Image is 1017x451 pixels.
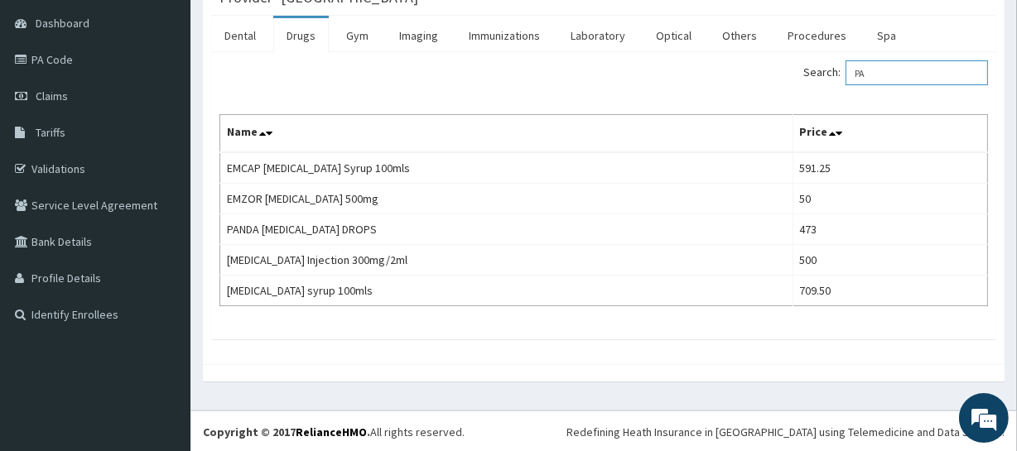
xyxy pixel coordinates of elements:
td: EMZOR [MEDICAL_DATA] 500mg [220,184,793,214]
textarea: Type your message and hit 'Enter' [8,286,316,344]
label: Search: [803,60,988,85]
input: Search: [846,60,988,85]
a: Spa [864,18,909,53]
td: EMCAP [MEDICAL_DATA] Syrup 100mls [220,152,793,184]
a: Immunizations [455,18,553,53]
td: 50 [793,184,987,214]
div: Chat with us now [86,93,278,114]
td: 591.25 [793,152,987,184]
a: RelianceHMO [296,425,367,439]
a: Imaging [386,18,451,53]
span: Tariffs [36,125,65,140]
div: Minimize live chat window [272,8,311,48]
td: 500 [793,245,987,276]
a: Dental [211,18,269,53]
a: Procedures [774,18,860,53]
a: Others [709,18,770,53]
th: Name [220,115,793,153]
td: [MEDICAL_DATA] syrup 100mls [220,276,793,306]
a: Optical [643,18,705,53]
span: We're online! [96,126,229,293]
td: 709.50 [793,276,987,306]
td: PANDA [MEDICAL_DATA] DROPS [220,214,793,245]
span: Claims [36,89,68,103]
td: 473 [793,214,987,245]
a: Drugs [273,18,329,53]
div: Redefining Heath Insurance in [GEOGRAPHIC_DATA] using Telemedicine and Data Science! [566,424,1005,440]
a: Gym [333,18,382,53]
span: Dashboard [36,16,89,31]
strong: Copyright © 2017 . [203,425,370,439]
a: Laboratory [557,18,639,53]
th: Price [793,115,987,153]
td: [MEDICAL_DATA] Injection 300mg/2ml [220,245,793,276]
img: d_794563401_company_1708531726252_794563401 [31,83,67,124]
